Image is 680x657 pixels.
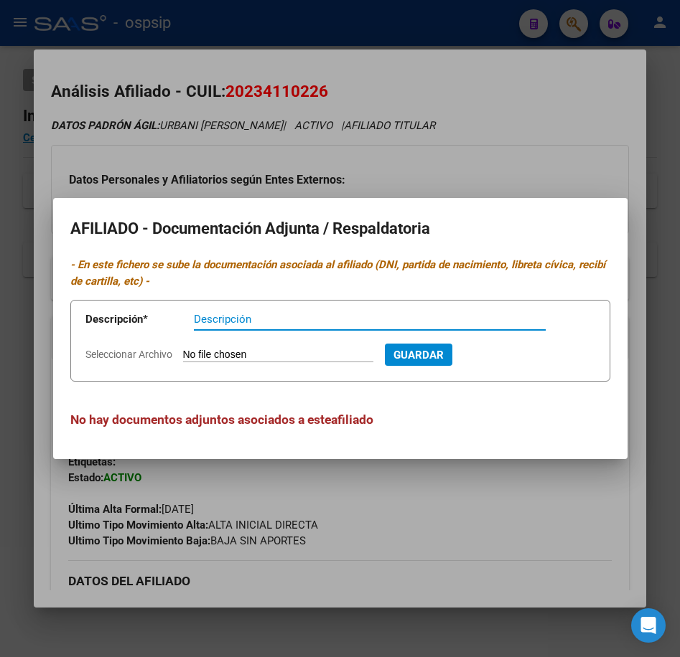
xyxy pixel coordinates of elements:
button: Guardar [385,344,452,366]
h2: AFILIADO - Documentación Adjunta / Respaldatoria [70,215,610,242]
span: Guardar [393,349,444,361]
h3: No hay documentos adjuntos asociados a este [70,410,610,429]
span: Seleccionar Archivo [85,349,172,360]
i: - En este fichero se sube la documentación asociada al afiliado (DNI, partida de nacimiento, libr... [70,258,605,288]
span: afiliado [331,412,373,427]
div: Open Intercom Messenger [631,608,666,643]
p: Descripción [85,311,194,328]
